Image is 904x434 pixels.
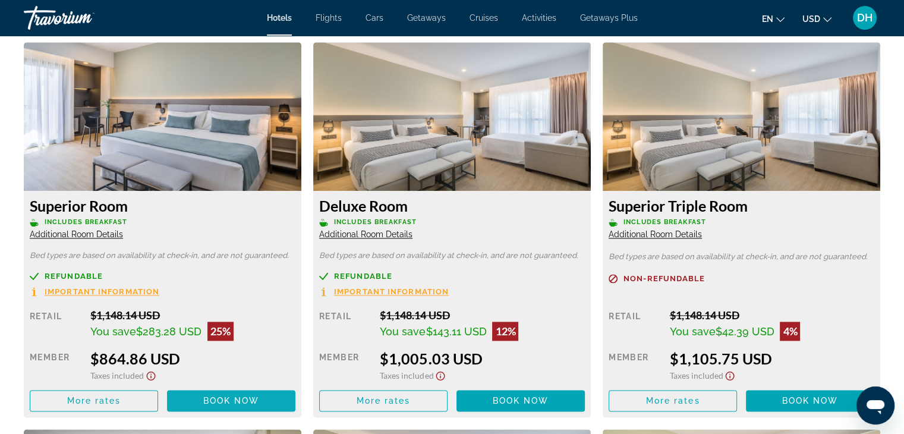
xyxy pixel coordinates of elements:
span: Includes Breakfast [623,218,706,226]
button: Show Taxes and Fees disclaimer [433,367,448,381]
span: You save [90,325,136,338]
div: Member [609,350,660,381]
a: Hotels [267,13,292,23]
span: en [762,14,773,24]
button: Book now [746,390,874,411]
span: Additional Room Details [609,229,702,239]
a: Flights [316,13,342,23]
img: 65815099-1cad-48be-89c1-640f692b5460.jpeg [24,42,301,191]
button: More rates [30,390,158,411]
h3: Superior Triple Room [609,197,874,215]
div: 25% [207,322,234,341]
img: 93924045-b9a6-4053-a5aa-fe1e4620a93c.jpeg [313,42,591,191]
button: More rates [609,390,737,411]
span: Refundable [45,272,103,280]
span: DH [857,12,872,24]
div: $864.86 USD [90,350,295,367]
span: $283.28 USD [136,325,201,338]
span: Book now [493,396,549,405]
span: $143.11 USD [426,325,486,338]
span: Includes Breakfast [334,218,417,226]
span: Book now [782,396,839,405]
span: More rates [646,396,700,405]
a: Cars [366,13,383,23]
span: Additional Room Details [30,229,123,239]
a: Getaways [407,13,446,23]
button: More rates [319,390,448,411]
span: Important Information [45,288,159,295]
span: Taxes included [380,370,433,380]
div: Member [30,350,81,381]
div: $1,148.14 USD [380,309,585,322]
div: $1,105.75 USD [669,350,874,367]
span: $42.39 USD [715,325,774,338]
span: Non-refundable [623,275,705,282]
h3: Superior Room [30,197,295,215]
span: Book now [203,396,260,405]
a: Cruises [470,13,498,23]
button: Book now [456,390,585,411]
p: Bed types are based on availability at check-in, and are not guaranteed. [30,251,295,260]
button: Change currency [802,10,831,27]
a: Getaways Plus [580,13,638,23]
div: 12% [492,322,518,341]
span: Important Information [334,288,449,295]
div: 4% [780,322,800,341]
button: Change language [762,10,785,27]
span: USD [802,14,820,24]
button: Important Information [319,287,449,297]
button: Book now [167,390,295,411]
span: More rates [357,396,411,405]
span: Taxes included [90,370,144,380]
span: Taxes included [669,370,723,380]
div: $1,148.14 USD [669,309,874,322]
span: Includes Breakfast [45,218,127,226]
div: $1,148.14 USD [90,309,295,322]
div: $1,005.03 USD [380,350,585,367]
span: You save [380,325,426,338]
span: Refundable [334,272,392,280]
button: Show Taxes and Fees disclaimer [723,367,737,381]
a: Refundable [30,272,295,281]
div: Retail [30,309,81,341]
button: User Menu [849,5,880,30]
span: You save [669,325,715,338]
span: More rates [67,396,121,405]
button: Show Taxes and Fees disclaimer [144,367,158,381]
iframe: Button to launch messaging window [856,386,894,424]
img: 93924045-b9a6-4053-a5aa-fe1e4620a93c.jpeg [603,42,880,191]
a: Refundable [319,272,585,281]
a: Travorium [24,2,143,33]
span: Additional Room Details [319,229,412,239]
p: Bed types are based on availability at check-in, and are not guaranteed. [319,251,585,260]
h3: Deluxe Room [319,197,585,215]
div: Retail [609,309,660,341]
a: Activities [522,13,556,23]
div: Member [319,350,371,381]
p: Bed types are based on availability at check-in, and are not guaranteed. [609,253,874,261]
div: Retail [319,309,371,341]
button: Important Information [30,287,159,297]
